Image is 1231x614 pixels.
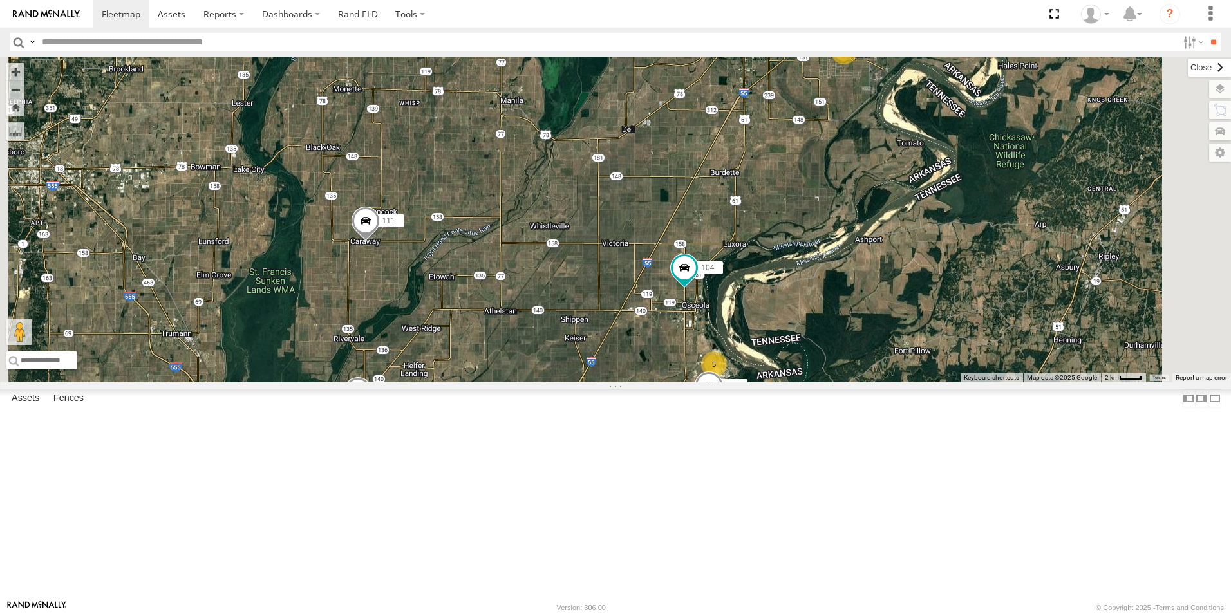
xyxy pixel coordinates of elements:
[557,604,606,611] div: Version: 306.00
[1076,5,1114,24] div: Craig King
[1027,374,1097,381] span: Map data ©2025 Google
[5,389,46,407] label: Assets
[1178,33,1206,51] label: Search Filter Options
[1156,604,1224,611] a: Terms and Conditions
[1105,374,1119,381] span: 2 km
[964,373,1019,382] button: Keyboard shortcuts
[6,319,32,345] button: Drag Pegman onto the map to open Street View
[726,381,738,390] span: 110
[27,33,37,51] label: Search Query
[13,10,80,19] img: rand-logo.svg
[1101,373,1146,382] button: Map Scale: 2 km per 32 pixels
[47,389,90,407] label: Fences
[1209,144,1231,162] label: Map Settings
[1096,604,1224,611] div: © Copyright 2025 -
[1182,389,1195,408] label: Dock Summary Table to the Left
[7,601,66,614] a: Visit our Website
[701,264,714,273] span: 104
[1152,375,1166,380] a: Terms (opens in new tab)
[1176,374,1227,381] a: Report a map error
[1160,4,1180,24] i: ?
[6,63,24,80] button: Zoom in
[1208,389,1221,408] label: Hide Summary Table
[382,216,395,225] span: 111
[6,122,24,140] label: Measure
[1195,389,1208,408] label: Dock Summary Table to the Right
[701,351,727,377] div: 5
[6,98,24,116] button: Zoom Home
[6,80,24,98] button: Zoom out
